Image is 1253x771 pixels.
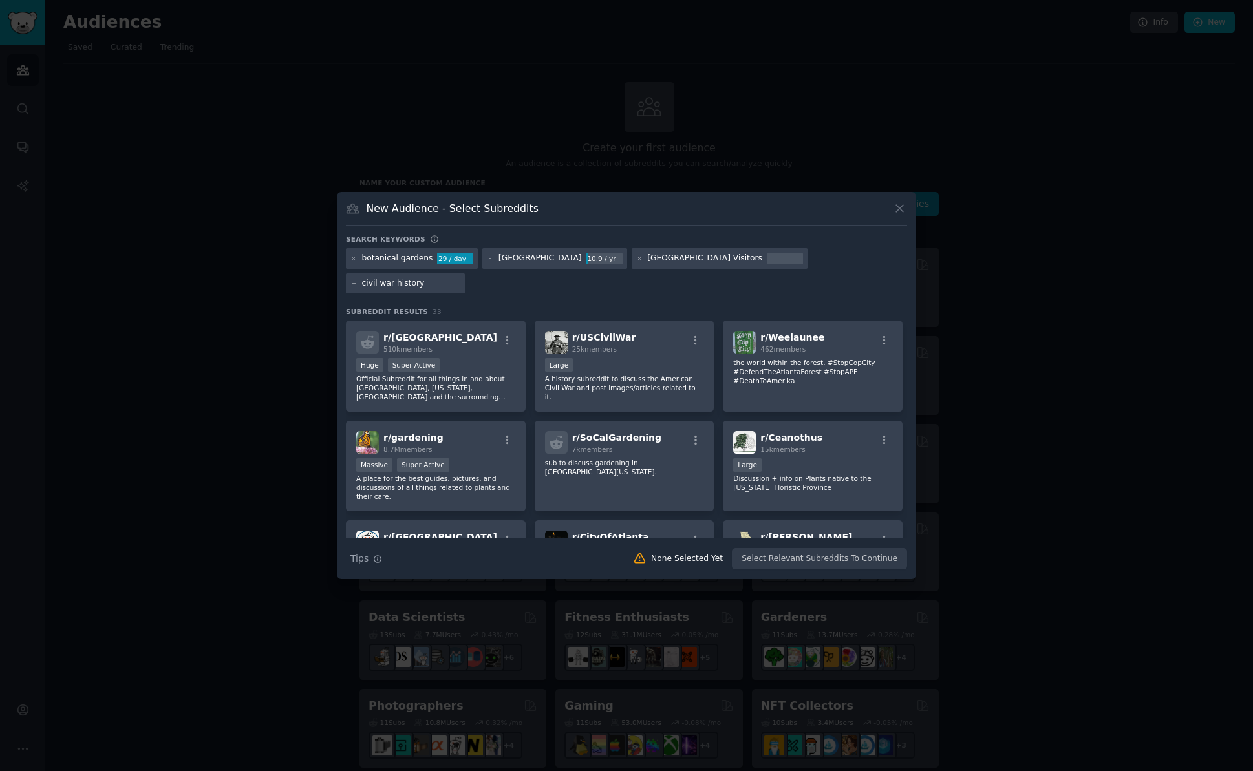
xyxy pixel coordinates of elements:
p: A history subreddit to discuss the American Civil War and post images/articles related to it. [545,374,704,401]
button: Tips [346,547,387,570]
img: Ceanothus [733,431,756,454]
p: Official Subreddit for all things in and about [GEOGRAPHIC_DATA], [US_STATE], [GEOGRAPHIC_DATA] a... [356,374,515,401]
span: 7k members [572,445,613,453]
div: botanical gardens [362,253,433,264]
input: New Keyword [362,278,460,290]
img: Dublin [356,531,379,553]
span: r/ Ceanothus [760,432,822,443]
span: 33 [433,308,442,315]
div: None Selected Yet [651,553,723,565]
span: 25k members [572,345,617,353]
div: Super Active [397,458,449,472]
img: Weelaunee [733,331,756,354]
div: 10.9 / yr [586,253,623,264]
div: Massive [356,458,392,472]
img: CityOfAtlanta [545,531,568,553]
div: Large [545,358,573,372]
span: r/ USCivilWar [572,332,636,343]
p: Discussion + info on Plants native to the [US_STATE] Floristic Province [733,474,892,492]
div: Huge [356,358,383,372]
span: 8.7M members [383,445,433,453]
img: USCivilWar [545,331,568,354]
div: [GEOGRAPHIC_DATA] [498,253,582,264]
img: Conyers [733,531,756,553]
img: gardening [356,431,379,454]
span: r/ CityOfAtlanta [572,532,649,542]
span: r/ Weelaunee [760,332,824,343]
span: r/ [GEOGRAPHIC_DATA] [383,332,497,343]
p: the world within the forest. #StopCopCity #DefendTheAtlantaForest #StopAPF #DeathToAmerika [733,358,892,385]
span: 462 members [760,345,806,353]
span: r/ [GEOGRAPHIC_DATA] [383,532,497,542]
span: Subreddit Results [346,307,428,316]
p: sub to discuss gardening in [GEOGRAPHIC_DATA][US_STATE]. [545,458,704,476]
h3: Search keywords [346,235,425,244]
span: Tips [350,552,369,565]
span: 15k members [760,445,805,453]
p: A place for the best guides, pictures, and discussions of all things related to plants and their ... [356,474,515,501]
span: r/ [PERSON_NAME] [760,532,852,542]
div: [GEOGRAPHIC_DATA] Visitors [647,253,762,264]
h3: New Audience - Select Subreddits [367,202,539,215]
div: Large [733,458,762,472]
span: 510k members [383,345,433,353]
span: r/ gardening [383,432,444,443]
div: 29 / day [437,253,473,264]
span: r/ SoCalGardening [572,432,661,443]
div: Super Active [388,358,440,372]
